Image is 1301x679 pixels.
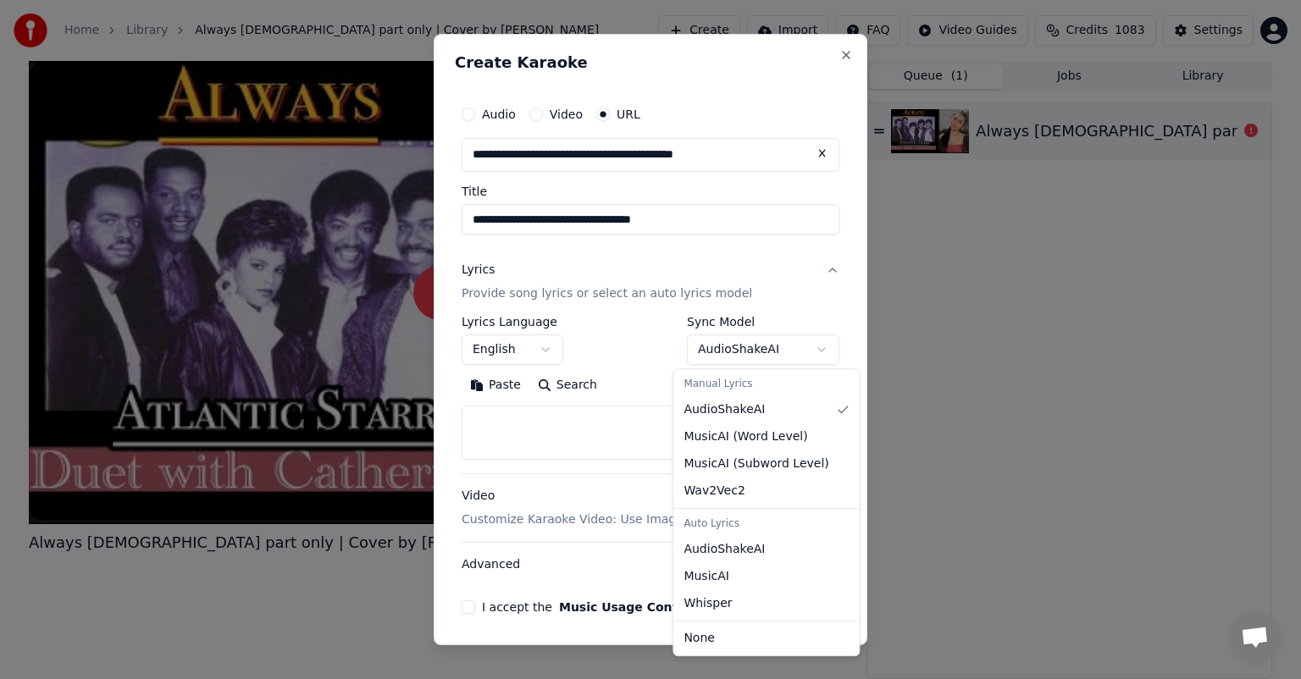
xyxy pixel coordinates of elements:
[684,595,732,612] span: Whisper
[684,568,729,585] span: MusicAI
[684,541,765,558] span: AudioShakeAI
[684,630,715,647] span: None
[677,373,855,396] div: Manual Lyrics
[684,455,828,472] span: MusicAI ( Subword Level )
[684,428,807,445] span: MusicAI ( Word Level )
[677,512,855,536] div: Auto Lyrics
[684,483,745,500] span: Wav2Vec2
[684,401,765,418] span: AudioShakeAI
